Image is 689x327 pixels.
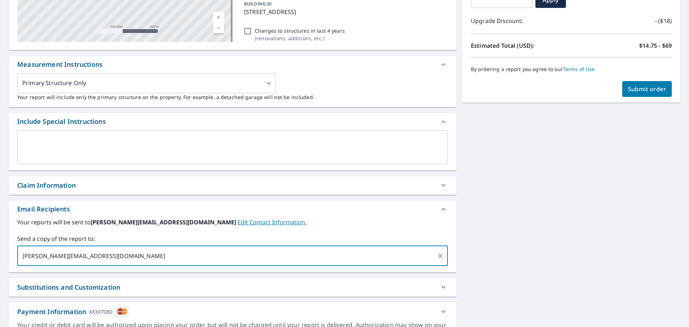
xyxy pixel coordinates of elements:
a: Current Level 17, Zoom Out [213,23,224,33]
a: Terms of Use [563,66,595,73]
div: Include Special Instructions [9,113,456,130]
div: Include Special Instructions [17,117,106,126]
a: Current Level 17, Zoom In [213,12,224,23]
button: Clear [435,251,445,261]
p: Your report will include only the primary structure on the property. For example, a detached gara... [17,93,448,101]
img: cardImage [116,307,129,317]
p: By ordering a report you agree to our [471,66,672,73]
p: - ($18) [655,17,672,25]
button: Submit order [622,81,672,97]
div: Claim Information [9,176,456,195]
div: Email Recipients [9,201,456,218]
div: Email Recipients [17,204,70,214]
p: Changes to structures in last 4 years [255,27,345,34]
label: Your reports will be sent to [17,218,448,226]
span: Submit order [628,85,666,93]
p: BUILDING ID [244,1,272,7]
div: Substitutions and Customization [9,278,456,296]
div: Measurement Instructions [9,56,456,73]
p: Upgrade Discount: [471,17,571,25]
p: Estimated Total (USD): [471,41,571,50]
div: Payment InformationXXXX7080cardImage [9,303,456,321]
a: EditContactInfo [238,218,306,226]
div: Claim Information [17,181,76,190]
label: Send a copy of the report to: [17,234,448,243]
div: Payment Information [17,307,129,317]
div: Measurement Instructions [17,60,103,69]
div: Substitutions and Customization [17,282,120,292]
div: Primary Structure Only [17,73,276,93]
p: [STREET_ADDRESS] [244,8,445,16]
p: ( renovations, additions, etc. ) [255,34,345,42]
div: XXXX7080 [89,307,112,317]
p: $14.75 - $69 [639,41,672,50]
b: [PERSON_NAME][EMAIL_ADDRESS][DOMAIN_NAME] [91,218,238,226]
